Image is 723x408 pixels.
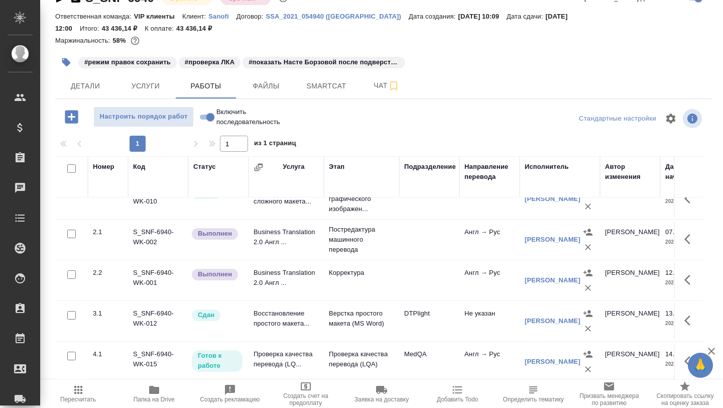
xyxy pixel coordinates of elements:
[274,392,337,406] span: Создать счет на предоплату
[459,263,520,298] td: Англ → Рус
[191,227,244,241] div: Исполнитель завершил работу
[133,162,145,172] div: Код
[388,80,400,92] svg: Подписаться
[665,162,705,182] div: Дата начала
[128,263,188,298] td: S_SNF-6940-WK-001
[678,186,702,211] button: Здесь прячутся важные кнопки
[580,362,595,377] button: Удалить
[191,268,244,281] div: Исполнитель завершил работу
[266,13,409,20] p: SSA_2021_054940 ([GEOGRAPHIC_DATA])
[525,358,580,365] a: [PERSON_NAME]
[399,181,459,217] td: DTPlight
[129,34,142,47] button: 15370.24 RUB;
[464,162,515,182] div: Направление перевода
[145,25,176,32] p: К оплате:
[678,309,702,333] button: Здесь прячутся важные кнопки
[268,380,343,408] button: Создать счет на предоплату
[329,268,394,278] p: Корректура
[60,396,96,403] span: Пересчитать
[249,57,399,67] p: #показать Насте Борзовой после подверстки!
[55,37,112,44] p: Маржинальность:
[580,306,595,321] button: Назначить
[571,380,647,408] button: Призвать менеджера по развитию
[507,13,545,20] p: Дата сдачи:
[459,222,520,257] td: Англ → Рус
[93,309,123,319] div: 3.1
[128,303,188,339] td: S_SNF-6940-WK-012
[659,107,683,131] span: Настроить таблицу
[191,309,244,322] div: Менеджер проверил работу исполнителя, передает ее на следующий этап
[249,181,324,217] td: Восстановление сложного макета...
[688,353,713,378] button: 🙏
[525,195,580,202] a: [PERSON_NAME]
[329,184,394,214] p: Восстановление графического изображен...
[683,109,704,128] span: Посмотреть информацию
[678,268,702,292] button: Здесь прячутся важные кнопки
[525,236,580,243] a: [PERSON_NAME]
[363,79,411,92] span: Чат
[399,344,459,379] td: MedQA
[249,263,324,298] td: Business Translation 2.0 Англ ...
[182,80,230,92] span: Работы
[437,396,478,403] span: Добавить Todo
[216,107,280,127] span: Включить последовательность
[665,228,684,236] p: 07.10,
[198,351,236,371] p: Готов к работе
[198,229,232,239] p: Выполнен
[55,13,134,20] p: Ответственная команда:
[122,80,170,92] span: Услуги
[399,303,459,339] td: DTPlight
[266,12,409,20] a: SSA_2021_054940 ([GEOGRAPHIC_DATA])
[525,162,569,172] div: Исполнитель
[665,237,705,247] p: 2025
[354,396,409,403] span: Заявка на доставку
[254,162,264,172] button: Сгруппировать
[580,280,595,295] button: Удалить
[605,162,655,182] div: Автор изменения
[329,225,394,255] p: Постредактура машинного перевода
[84,57,171,67] p: #режим правок сохранить
[93,107,194,127] button: Настроить порядок работ
[128,181,188,217] td: S_SNF-6940-WK-010
[198,269,232,279] p: Выполнен
[254,137,296,152] span: из 1 страниц
[101,25,145,32] p: 43 436,14 ₽
[40,380,116,408] button: Пересчитать
[459,303,520,339] td: Не указан
[236,13,266,20] p: Договор:
[176,25,219,32] p: 43 436,14 ₽
[404,162,456,172] div: Подразделение
[80,25,101,32] p: Итого:
[576,111,659,127] div: split button
[185,57,234,67] p: #проверка ЛКА
[665,350,684,358] p: 14.10,
[665,278,705,288] p: 2025
[600,344,660,379] td: [PERSON_NAME]
[580,240,595,255] button: Удалить
[61,80,109,92] span: Детали
[665,269,684,276] p: 12.10,
[242,80,290,92] span: Файлы
[93,162,114,172] div: Номер
[600,303,660,339] td: [PERSON_NAME]
[665,310,684,317] p: 13.10,
[249,344,324,379] td: Проверка качества перевода (LQ...
[182,13,208,20] p: Клиент:
[329,349,394,369] p: Проверка качества перевода (LQA)
[200,396,260,403] span: Создать рекламацию
[459,344,520,379] td: Англ → Рус
[329,162,344,172] div: Этап
[283,162,304,172] div: Услуга
[580,225,595,240] button: Назначить
[420,380,496,408] button: Добавить Todo
[525,317,580,325] a: [PERSON_NAME]
[600,263,660,298] td: [PERSON_NAME]
[653,392,717,406] span: Скопировать ссылку на оценку заказа
[112,37,128,44] p: 58%
[580,347,595,362] button: Назначить
[93,349,123,359] div: 4.1
[459,181,520,217] td: Англ → Рус
[77,57,178,66] span: режим правок сохранить
[343,380,419,408] button: Заявка на доставку
[458,13,507,20] p: [DATE] 10:09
